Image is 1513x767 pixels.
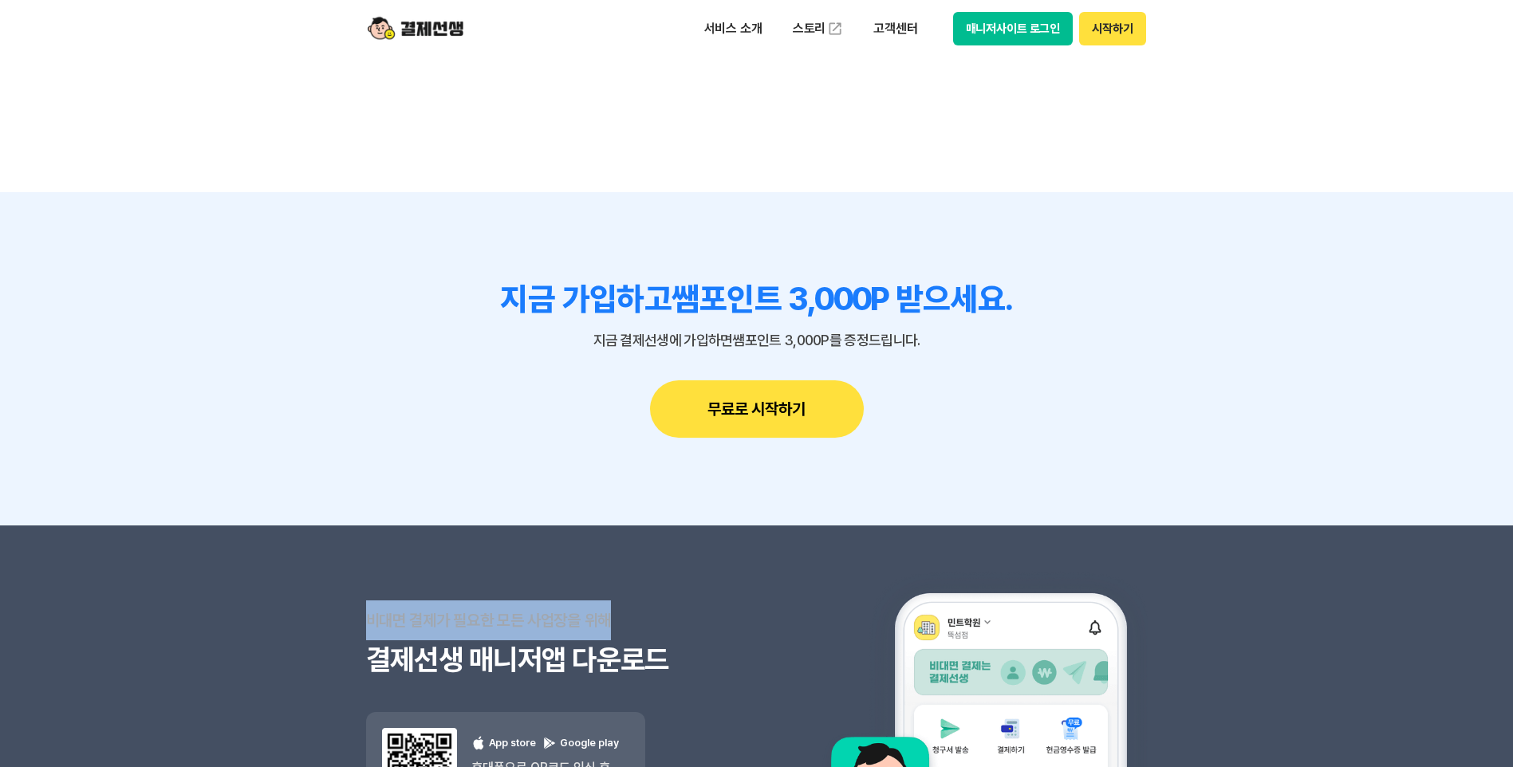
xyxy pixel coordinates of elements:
[5,505,105,545] a: 홈
[366,640,757,680] h3: 결제선생 매니저앱 다운로드
[206,505,306,545] a: 설정
[953,12,1074,45] button: 매니저사이트 로그인
[366,600,757,640] p: 비대면 결제가 필요한 모든 사업장을 위해
[650,380,864,438] button: 무료로 시작하기
[366,280,1148,318] h3: 지금 가입하고 쌤포인트 3,000P 받으세요.
[782,13,855,45] a: 스토리
[105,505,206,545] a: 대화
[1079,12,1145,45] button: 시작하기
[146,530,165,543] span: 대화
[50,529,60,542] span: 홈
[542,736,619,751] p: Google play
[542,736,557,750] img: 구글 플레이 로고
[246,529,266,542] span: 설정
[693,14,774,43] p: 서비스 소개
[862,14,928,43] p: 고객센터
[366,332,1148,348] p: 지금 결제선생에 가입하면 쌤포인트 3,000P를 증정드립니다.
[368,14,463,44] img: logo
[827,21,843,37] img: 외부 도메인 오픈
[471,736,536,751] p: App store
[471,736,486,750] img: 애플 로고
